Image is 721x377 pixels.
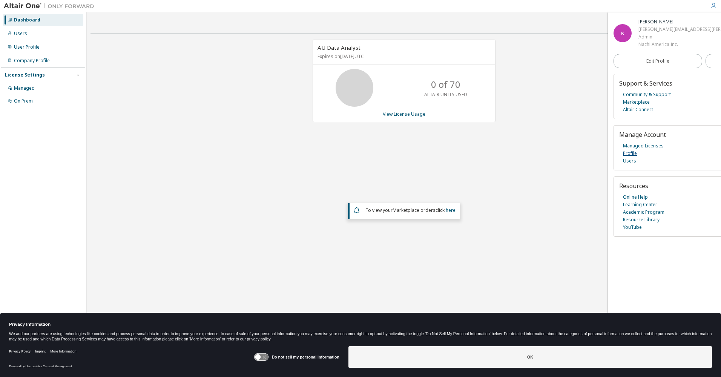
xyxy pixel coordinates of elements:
[383,111,425,117] a: View License Usage
[14,58,50,64] div: Company Profile
[365,207,456,213] span: To view your click
[623,150,637,157] a: Profile
[14,98,33,104] div: On Prem
[614,54,702,68] a: Edit Profile
[14,31,27,37] div: Users
[623,157,636,165] a: Users
[623,201,657,208] a: Learning Center
[619,130,666,139] span: Manage Account
[393,207,436,213] em: Marketplace orders
[424,91,467,98] p: ALTAIR UNITS USED
[621,30,624,37] span: K
[619,182,648,190] span: Resources
[318,53,489,60] p: Expires on [DATE] UTC
[14,17,40,23] div: Dashboard
[623,106,653,113] a: Altair Connect
[623,98,650,106] a: Marketplace
[623,91,671,98] a: Community & Support
[5,72,45,78] div: License Settings
[623,216,660,224] a: Resource Library
[318,44,360,51] span: AU Data Analyst
[4,2,98,10] img: Altair One
[646,58,669,64] span: Edit Profile
[619,79,672,87] span: Support & Services
[14,85,35,91] div: Managed
[431,78,460,91] p: 0 of 70
[623,208,664,216] a: Academic Program
[623,142,664,150] a: Managed Licenses
[14,44,40,50] div: User Profile
[446,207,456,213] a: here
[623,193,648,201] a: Online Help
[623,224,642,231] a: YouTube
